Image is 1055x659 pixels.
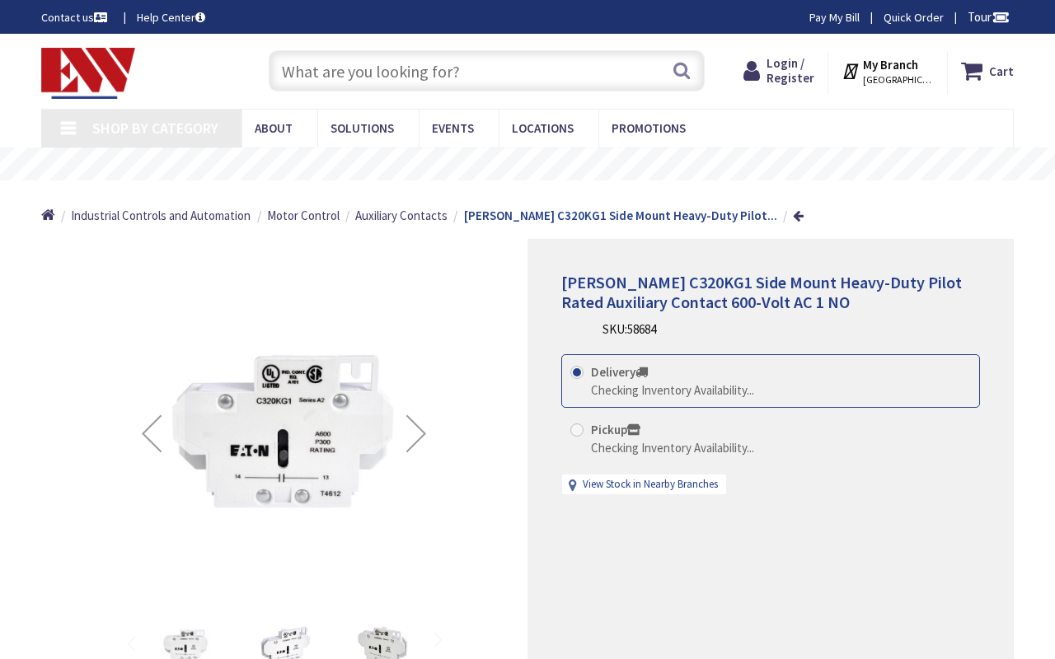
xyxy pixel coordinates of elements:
a: Auxiliary Contacts [355,207,448,224]
a: Quick Order [884,9,944,26]
div: Checking Inventory Availability... [591,439,754,456]
span: About [255,120,293,136]
strong: Cart [989,56,1014,86]
span: 58684 [627,321,656,337]
span: Auxiliary Contacts [355,208,448,223]
span: Industrial Controls and Automation [71,208,251,223]
span: Promotions [612,120,686,136]
a: Pay My Bill [809,9,860,26]
span: Solutions [331,120,394,136]
a: Motor Control [267,207,340,224]
rs-layer: Free Same Day Pickup at 19 Locations [392,156,693,174]
div: My Branch [GEOGRAPHIC_DATA], [GEOGRAPHIC_DATA] [842,56,933,86]
a: Contact us [41,9,110,26]
span: Events [432,120,474,136]
div: Checking Inventory Availability... [591,381,754,399]
a: View Stock in Nearby Branches [583,477,718,493]
a: Help Center [137,9,205,26]
strong: My Branch [863,57,918,72]
span: Locations [512,120,574,136]
span: [GEOGRAPHIC_DATA], [GEOGRAPHIC_DATA] [863,73,933,86]
div: Next [383,268,449,598]
a: Industrial Controls and Automation [71,207,251,224]
a: Login / Register [743,56,814,86]
span: [PERSON_NAME] C320KG1 Side Mount Heavy-Duty Pilot Rated Auxiliary Contact 600-Volt AC 1 NO [561,272,962,312]
a: Cart [961,56,1014,86]
div: Previous [119,268,185,598]
span: Login / Register [767,55,814,86]
span: Shop By Category [92,119,218,138]
strong: Pickup [591,422,640,437]
strong: [PERSON_NAME] C320KG1 Side Mount Heavy-Duty Pilot... [464,208,777,223]
img: Eaton C320KG1 Side Mount Heavy-Duty Pilot Rated Auxiliary Contact 600-Volt AC 1 NO [120,268,450,598]
span: Tour [968,9,1010,25]
span: Motor Control [267,208,340,223]
div: SKU: [603,320,656,338]
input: What are you looking for? [269,50,705,91]
img: Electrical Wholesalers, Inc. [41,48,135,99]
strong: Delivery [591,364,648,380]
